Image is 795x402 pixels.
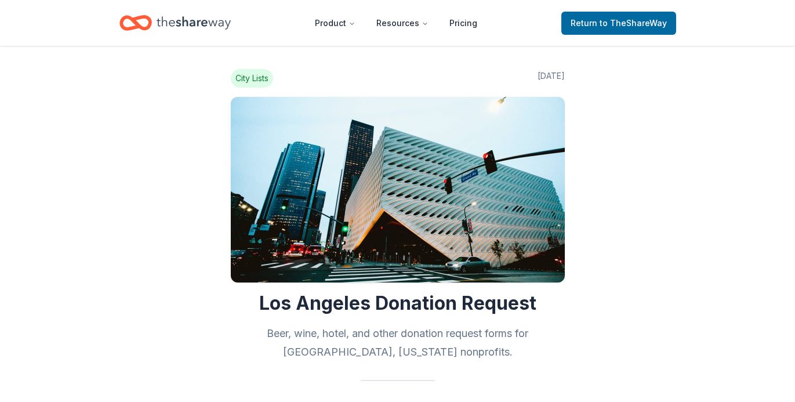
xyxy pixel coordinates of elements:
[538,69,565,88] span: [DATE]
[231,292,565,315] h1: Los Angeles Donation Request
[306,12,365,35] button: Product
[440,12,487,35] a: Pricing
[600,18,667,28] span: to TheShareWay
[119,9,231,37] a: Home
[231,69,273,88] span: City Lists
[306,9,487,37] nav: Main
[571,16,667,30] span: Return
[561,12,676,35] a: Returnto TheShareWay
[367,12,438,35] button: Resources
[231,324,565,361] h2: Beer, wine, hotel, and other donation request forms for [GEOGRAPHIC_DATA], [US_STATE] nonprofits.
[231,97,565,283] img: Image for Los Angeles Donation Request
